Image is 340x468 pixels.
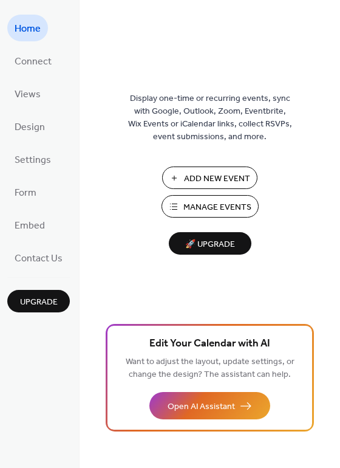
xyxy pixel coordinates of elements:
span: Upgrade [20,296,58,309]
span: Display one-time or recurring events, sync with Google, Outlook, Zoom, Eventbrite, Wix Events or ... [128,92,292,143]
a: Design [7,113,52,140]
span: Want to adjust the layout, update settings, or change the design? The assistant can help. [126,354,294,383]
span: 🚀 Upgrade [176,236,244,253]
button: Open AI Assistant [149,392,270,419]
span: Home [15,19,41,39]
span: Manage Events [183,201,251,214]
a: Settings [7,146,58,173]
span: Add New Event [184,173,250,185]
a: Form [7,179,44,205]
button: 🚀 Upgrade [169,232,251,255]
button: Add New Event [162,167,257,189]
span: Open AI Assistant [168,401,235,413]
span: Edit Your Calendar with AI [149,336,270,353]
span: Connect [15,52,52,72]
a: Embed [7,212,52,238]
span: Settings [15,151,51,170]
button: Manage Events [161,195,259,218]
a: Views [7,80,48,107]
span: Form [15,184,36,203]
span: Views [15,85,41,105]
span: Embed [15,216,45,236]
span: Design [15,118,45,137]
a: Connect [7,47,59,74]
a: Contact Us [7,244,70,271]
span: Contact Us [15,249,63,269]
a: Home [7,15,48,41]
button: Upgrade [7,290,70,312]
